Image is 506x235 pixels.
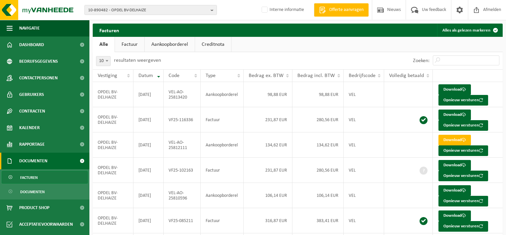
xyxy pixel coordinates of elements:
[2,171,88,184] a: Facturen
[438,95,488,106] button: Opnieuw versturen
[115,37,144,52] a: Factuur
[93,37,115,52] a: Alle
[201,158,244,183] td: Factuur
[438,185,471,196] a: Download
[438,210,471,221] a: Download
[438,221,488,232] button: Opnieuw versturen
[292,208,344,233] td: 383,41 EUR
[438,110,471,120] a: Download
[292,82,344,107] td: 98,88 EUR
[96,56,111,66] span: 10
[195,37,231,52] a: Creditnota
[133,107,164,132] td: [DATE]
[88,5,208,15] span: 10-890482 - OPDEL BV-DELHAIZE
[93,158,133,183] td: OPDEL BV-DELHAIZE
[244,183,292,208] td: 106,14 EUR
[344,208,384,233] td: VEL
[344,132,384,158] td: VEL
[413,58,430,63] label: Zoeken:
[93,208,133,233] td: OPDEL BV-DELHAIZE
[164,107,201,132] td: VF25-116336
[19,216,73,233] span: Acceptatievoorwaarden
[19,199,49,216] span: Product Shop
[84,5,217,15] button: 10-890482 - OPDEL BV-DELHAIZE
[201,183,244,208] td: Aankoopborderel
[19,153,47,169] span: Documenten
[249,73,283,78] span: Bedrag ex. BTW
[19,20,40,37] span: Navigatie
[133,208,164,233] td: [DATE]
[2,185,88,198] a: Documenten
[244,107,292,132] td: 231,87 EUR
[438,84,471,95] a: Download
[438,196,488,206] button: Opnieuw versturen
[19,136,45,153] span: Rapportage
[328,7,365,13] span: Offerte aanvragen
[201,132,244,158] td: Aankoopborderel
[164,132,201,158] td: VEL-AO-25812111
[344,183,384,208] td: VEL
[19,86,44,103] span: Gebruikers
[133,158,164,183] td: [DATE]
[164,158,201,183] td: VF25-102163
[93,24,126,37] h2: Facturen
[19,119,40,136] span: Kalender
[201,208,244,233] td: Factuur
[292,132,344,158] td: 134,62 EUR
[138,73,153,78] span: Datum
[20,186,45,198] span: Documenten
[201,107,244,132] td: Factuur
[93,132,133,158] td: OPDEL BV-DELHAIZE
[206,73,216,78] span: Type
[438,135,471,145] a: Download
[344,158,384,183] td: VEL
[437,24,502,37] button: Alles als gelezen markeren
[98,73,117,78] span: Vestiging
[93,183,133,208] td: OPDEL BV-DELHAIZE
[133,132,164,158] td: [DATE]
[344,82,384,107] td: VEL
[96,56,110,66] span: 10
[292,158,344,183] td: 280,56 EUR
[314,3,369,17] a: Offerte aanvragen
[19,70,58,86] span: Contactpersonen
[20,171,38,184] span: Facturen
[292,107,344,132] td: 280,56 EUR
[297,73,335,78] span: Bedrag incl. BTW
[201,82,244,107] td: Aankoopborderel
[19,53,58,70] span: Bedrijfsgegevens
[244,82,292,107] td: 98,88 EUR
[164,183,201,208] td: VEL-AO-25810596
[438,160,471,171] a: Download
[438,120,488,131] button: Opnieuw versturen
[19,37,44,53] span: Dashboard
[438,145,488,156] button: Opnieuw versturen
[169,73,179,78] span: Code
[114,58,161,63] label: resultaten weergeven
[244,158,292,183] td: 231,87 EUR
[260,5,304,15] label: Interne informatie
[164,82,201,107] td: VEL-AO-25813420
[133,82,164,107] td: [DATE]
[145,37,195,52] a: Aankoopborderel
[349,73,376,78] span: Bedrijfscode
[438,171,488,181] button: Opnieuw versturen
[244,132,292,158] td: 134,62 EUR
[93,107,133,132] td: OPDEL BV-DELHAIZE
[292,183,344,208] td: 106,14 EUR
[164,208,201,233] td: VF25-085211
[344,107,384,132] td: VEL
[244,208,292,233] td: 316,87 EUR
[93,82,133,107] td: OPDEL BV-DELHAIZE
[19,103,45,119] span: Contracten
[389,73,424,78] span: Volledig betaald
[133,183,164,208] td: [DATE]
